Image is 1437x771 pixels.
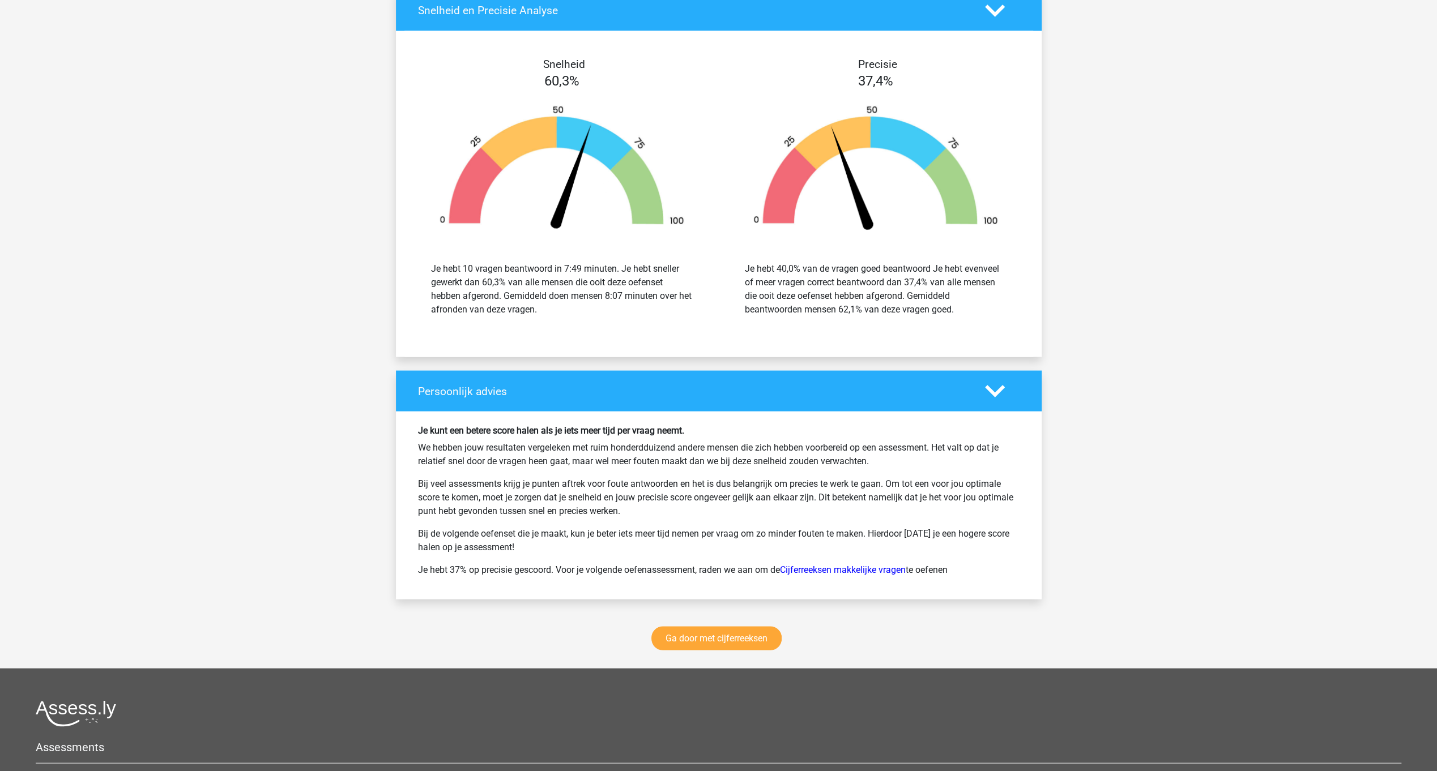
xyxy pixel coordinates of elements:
div: Je hebt 40,0% van de vragen goed beantwoord Je hebt evenveel of meer vragen correct beantwoord da... [745,262,1007,316]
img: 37.6954ec9c0e6e.png [736,105,1016,234]
h5: Assessments [36,740,1401,753]
a: Cijferreeksen makkelijke vragen [780,564,906,575]
h4: Precisie [732,58,1024,71]
p: Je hebt 37% op precisie gescoord. Voor je volgende oefenassessment, raden we aan om de te oefenen [418,563,1020,576]
span: 37,4% [858,73,893,89]
h6: Je kunt een betere score halen als je iets meer tijd per vraag neemt. [418,425,1020,435]
img: Assessly logo [36,700,116,726]
a: Ga door met cijferreeksen [651,626,782,650]
p: Bij veel assessments krijg je punten aftrek voor foute antwoorden en het is dus belangrijk om pre... [418,477,1020,517]
h4: Persoonlijk advies [418,384,968,397]
span: 60,3% [544,73,579,89]
img: 60.fd1bc2cbb610.png [422,105,702,234]
div: Je hebt 10 vragen beantwoord in 7:49 minuten. Je hebt sneller gewerkt dan 60,3% van alle mensen d... [431,262,693,316]
h4: Snelheid en Precisie Analyse [418,4,968,17]
p: We hebben jouw resultaten vergeleken met ruim honderdduizend andere mensen die zich hebben voorbe... [418,440,1020,468]
p: Bij de volgende oefenset die je maakt, kun je beter iets meer tijd nemen per vraag om zo minder f... [418,526,1020,554]
h4: Snelheid [418,58,710,71]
